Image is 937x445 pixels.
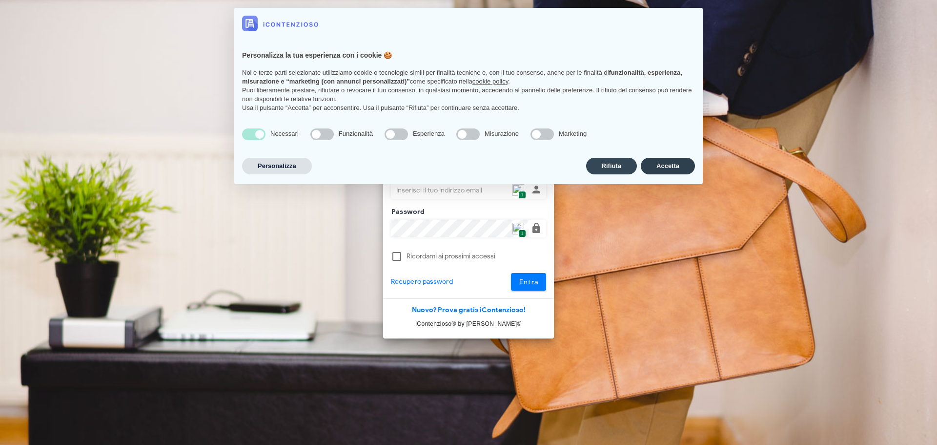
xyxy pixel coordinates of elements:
[412,306,526,314] a: Nuovo? Prova gratis iContenzioso!
[559,130,587,137] span: Marketing
[518,191,526,199] span: 1
[242,68,695,86] p: Noi e terze parti selezionate utilizziamo cookie o tecnologie simili per finalità tecniche e, con...
[519,278,539,286] span: Entra
[485,130,519,137] span: Misurazione
[407,252,546,261] label: Ricordami ai prossimi accessi
[388,207,425,217] label: Password
[472,78,508,85] a: cookie policy - il link si apre in una nuova scheda
[391,276,453,287] a: Recupero password
[586,158,637,174] button: Rifiuta
[242,104,695,112] p: Usa il pulsante “Accetta” per acconsentire. Usa il pulsante “Rifiuta” per continuare senza accett...
[339,130,373,137] span: Funzionalità
[512,223,524,234] img: npw-badge-icon.svg
[512,184,524,196] img: npw-badge-icon.svg
[242,86,695,104] p: Puoi liberamente prestare, rifiutare o revocare il tuo consenso, in qualsiasi momento, accedendo ...
[518,230,526,238] span: 1
[242,51,695,61] h2: Personalizza la tua esperienza con i cookie 🍪
[383,319,554,329] p: iContenzioso® by [PERSON_NAME]©
[242,158,312,174] button: Personalizza
[242,16,318,31] img: logo
[242,69,682,85] strong: funzionalità, esperienza, misurazione e “marketing (con annunci personalizzati)”
[511,273,547,291] button: Entra
[270,130,299,137] span: Necessari
[641,158,695,174] button: Accetta
[413,130,445,137] span: Esperienza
